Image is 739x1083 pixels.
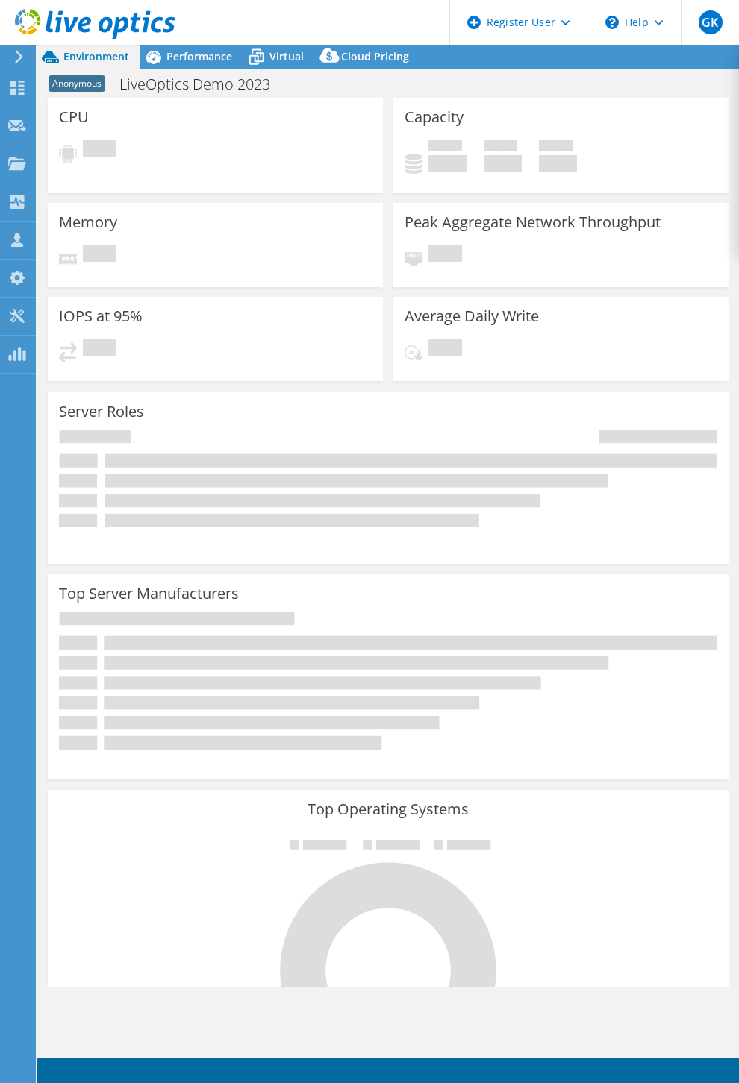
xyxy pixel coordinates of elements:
h4: 0 GiB [539,155,577,172]
span: Environment [63,49,129,63]
span: Anonymous [49,75,105,92]
h3: Average Daily Write [405,308,539,324]
span: Pending [83,140,116,160]
h3: Memory [59,214,117,230]
h3: CPU [59,109,89,125]
h4: 0 GiB [484,155,522,172]
h4: 0 GiB [428,155,467,172]
svg: \n [605,16,619,29]
span: Pending [428,245,462,266]
h1: LiveOptics Demo 2023 [113,76,293,92]
span: Total [539,140,573,155]
span: Pending [83,339,116,360]
span: Used [428,140,462,155]
h3: Top Server Manufacturers [59,586,239,602]
h3: IOPS at 95% [59,308,143,324]
span: Cloud Pricing [341,49,409,63]
span: Pending [83,245,116,266]
h3: Top Operating Systems [59,801,717,817]
span: Pending [428,339,462,360]
h3: Server Roles [59,404,144,420]
span: GK [699,10,723,34]
h3: Capacity [405,109,464,125]
span: Performance [166,49,232,63]
h3: Peak Aggregate Network Throughput [405,214,661,230]
span: Free [484,140,517,155]
span: Virtual [269,49,304,63]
